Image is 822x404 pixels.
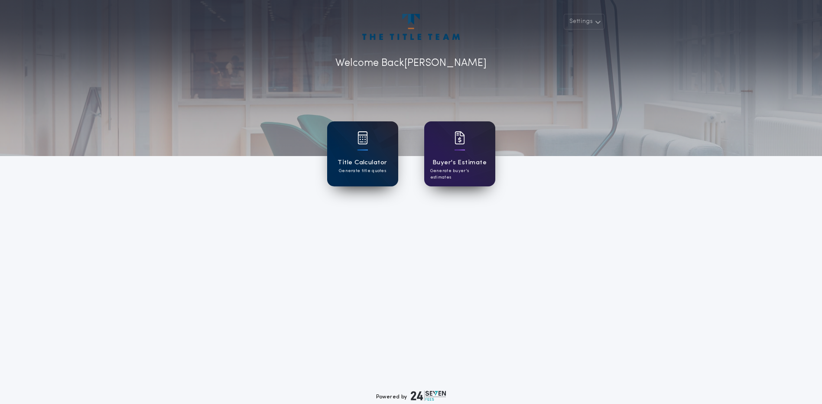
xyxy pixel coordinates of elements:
[432,158,487,168] h1: Buyer's Estimate
[357,131,368,144] img: card icon
[338,158,387,168] h1: Title Calculator
[455,131,465,144] img: card icon
[424,121,495,186] a: card iconBuyer's EstimateGenerate buyer's estimates
[335,55,487,71] p: Welcome Back [PERSON_NAME]
[564,14,604,29] button: Settings
[376,391,446,401] div: Powered by
[327,121,398,186] a: card iconTitle CalculatorGenerate title quotes
[411,391,446,401] img: logo
[430,168,489,181] p: Generate buyer's estimates
[339,168,386,174] p: Generate title quotes
[362,14,459,40] img: account-logo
